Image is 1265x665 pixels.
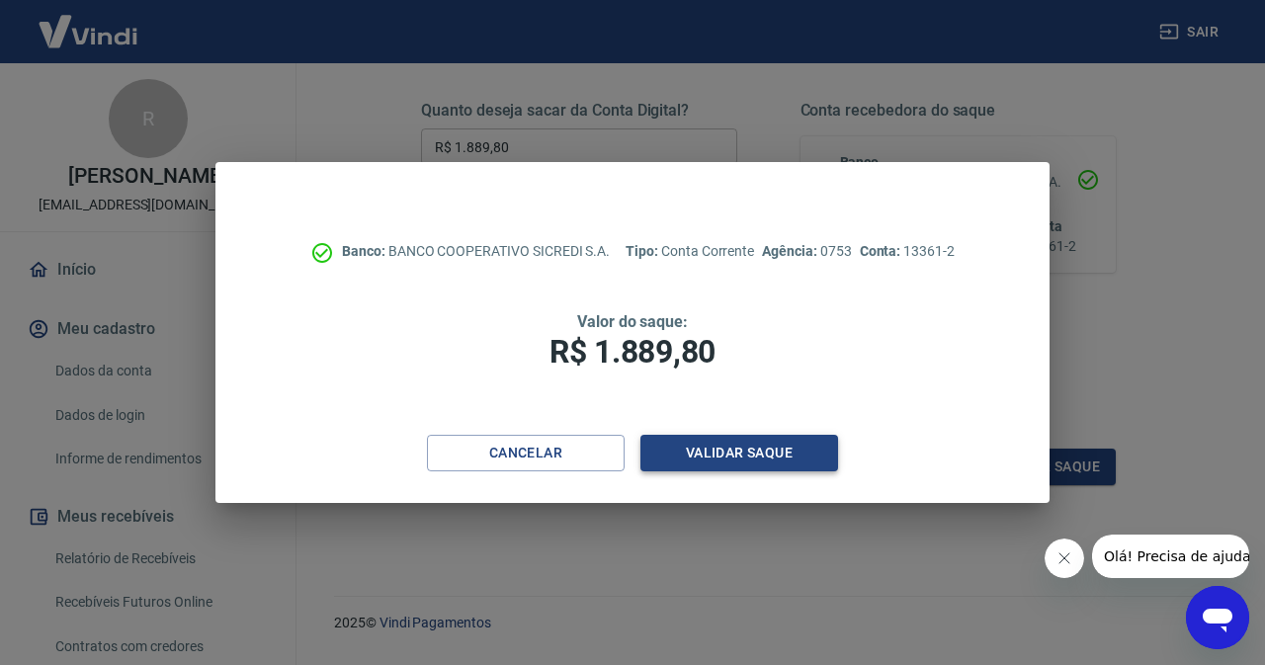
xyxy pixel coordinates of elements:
span: Agência: [762,243,820,259]
button: Cancelar [427,435,625,471]
p: 0753 [762,241,851,262]
iframe: Mensagem da empresa [1092,535,1249,578]
span: Conta: [860,243,904,259]
button: Validar saque [640,435,838,471]
iframe: Botão para abrir a janela de mensagens [1186,586,1249,649]
iframe: Fechar mensagem [1045,539,1084,578]
p: 13361-2 [860,241,955,262]
span: Tipo: [626,243,661,259]
span: Olá! Precisa de ajuda? [12,14,166,30]
span: R$ 1.889,80 [549,333,716,371]
span: Banco: [342,243,388,259]
p: Conta Corrente [626,241,754,262]
p: BANCO COOPERATIVO SICREDI S.A. [342,241,610,262]
span: Valor do saque: [577,312,688,331]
